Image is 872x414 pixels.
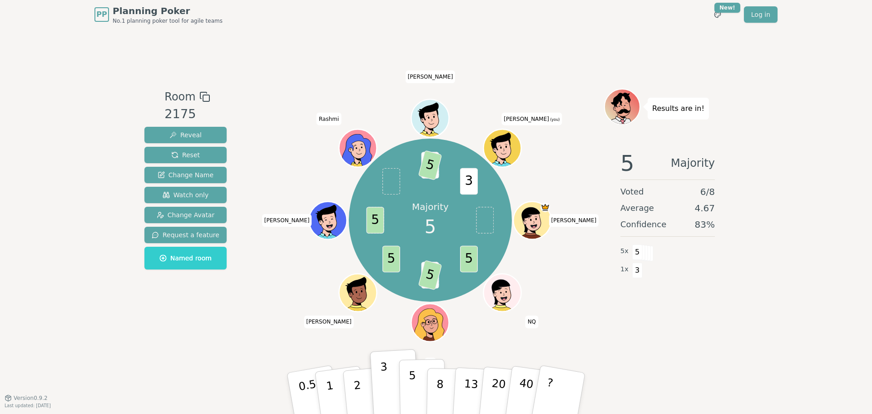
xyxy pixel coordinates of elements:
[620,246,629,256] span: 5 x
[317,113,341,125] span: Click to change your name
[406,70,456,83] span: Click to change your name
[460,168,478,195] span: 3
[304,315,354,328] span: Click to change your name
[525,315,538,328] span: Click to change your name
[460,246,478,273] span: 5
[5,403,51,408] span: Last updated: [DATE]
[549,214,599,227] span: Click to change your name
[620,185,644,198] span: Voted
[158,170,213,180] span: Change Name
[549,118,560,122] span: (you)
[671,152,715,174] span: Majority
[164,89,195,105] span: Room
[113,17,223,25] span: No.1 planning poker tool for agile teams
[694,202,715,214] span: 4.67
[418,260,442,290] span: 5
[632,244,643,260] span: 5
[169,130,202,140] span: Reveal
[412,200,449,213] p: Majority
[113,5,223,17] span: Planning Poker
[425,213,436,240] span: 5
[620,202,654,214] span: Average
[96,9,107,20] span: PP
[632,263,643,278] span: 3
[164,105,210,124] div: 2175
[620,264,629,274] span: 1 x
[709,6,726,23] button: New!
[144,187,227,203] button: Watch only
[5,394,48,402] button: Version0.9.2
[171,150,200,160] span: Reset
[744,6,778,23] a: Log in
[418,150,442,181] span: 5
[144,167,227,183] button: Change Name
[163,190,209,200] span: Watch only
[367,207,384,234] span: 5
[144,127,227,143] button: Reveal
[14,394,48,402] span: Version 0.9.2
[652,102,704,115] p: Results are in!
[425,358,436,370] span: Click to change your name
[144,147,227,163] button: Reset
[714,3,740,13] div: New!
[144,207,227,223] button: Change Avatar
[380,360,390,410] p: 3
[262,214,312,227] span: Click to change your name
[94,5,223,25] a: PPPlanning PokerNo.1 planning poker tool for agile teams
[541,203,550,212] span: Pilar is the host
[695,218,715,231] span: 83 %
[144,227,227,243] button: Request a feature
[501,113,562,125] span: Click to change your name
[620,218,666,231] span: Confidence
[157,210,215,219] span: Change Avatar
[700,185,715,198] span: 6 / 8
[152,230,219,239] span: Request a feature
[144,247,227,269] button: Named room
[159,254,212,263] span: Named room
[620,152,634,174] span: 5
[382,246,400,273] span: 5
[485,130,520,166] button: Click to change your avatar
